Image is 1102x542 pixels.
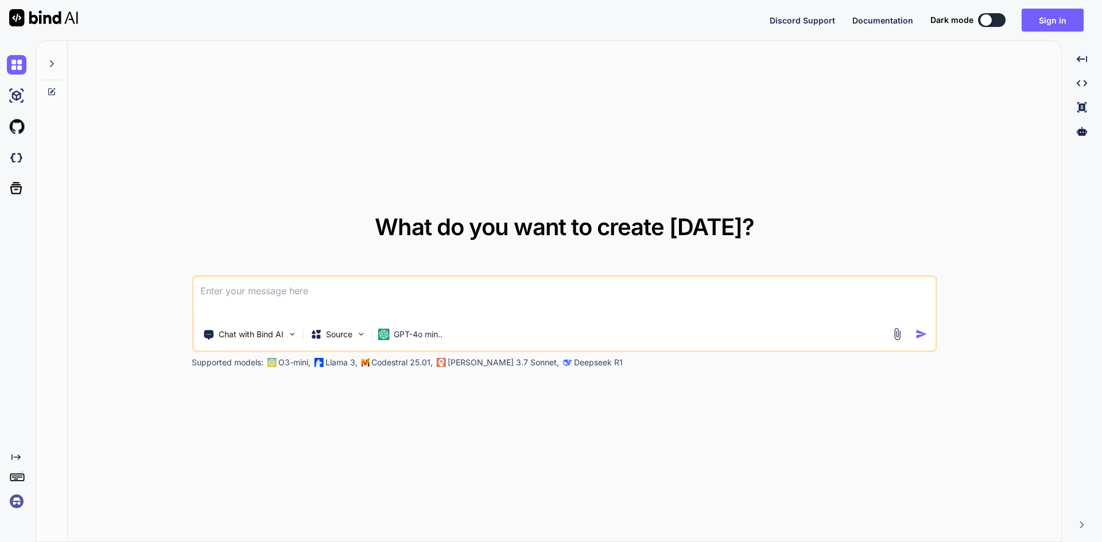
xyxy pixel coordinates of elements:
[7,492,26,511] img: signin
[394,329,443,340] p: GPT-4o min..
[1022,9,1084,32] button: Sign in
[361,358,369,366] img: Mistral-AI
[891,327,904,341] img: attachment
[770,15,835,25] span: Discord Support
[219,329,284,340] p: Chat with Bind AI
[278,357,311,368] p: O3-mini,
[378,329,389,340] img: GPT-4o mini
[7,148,26,167] img: darkCloudIdeIcon
[7,55,26,75] img: chat
[326,329,352,340] p: Source
[574,357,623,368] p: Deepseek R1
[915,328,928,340] img: icon
[9,9,78,26] img: Bind AI
[770,14,835,26] button: Discord Support
[287,329,297,339] img: Pick Tools
[852,14,913,26] button: Documentation
[7,117,26,137] img: githubLight
[371,357,433,368] p: Codestral 25.01,
[356,329,366,339] img: Pick Models
[325,357,358,368] p: Llama 3,
[192,357,263,368] p: Supported models:
[852,15,913,25] span: Documentation
[314,358,323,367] img: Llama2
[436,358,445,367] img: claude
[448,357,559,368] p: [PERSON_NAME] 3.7 Sonnet,
[562,358,572,367] img: claude
[375,213,754,241] span: What do you want to create [DATE]?
[7,86,26,106] img: ai-studio
[930,14,973,26] span: Dark mode
[267,358,276,367] img: GPT-4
